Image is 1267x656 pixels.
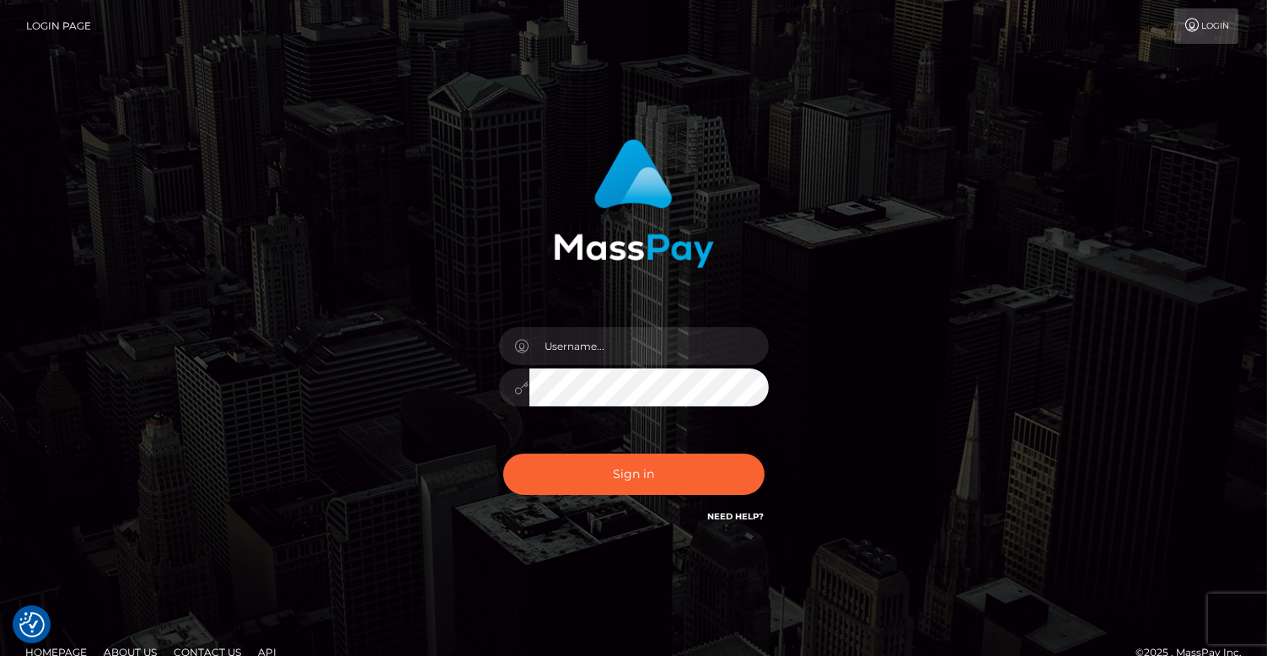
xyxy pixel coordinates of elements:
a: Login [1174,8,1238,44]
button: Consent Preferences [19,612,45,637]
a: Login Page [26,8,91,44]
a: Need Help? [708,511,765,522]
input: Username... [529,327,769,365]
button: Sign in [503,454,765,495]
img: Revisit consent button [19,612,45,637]
img: MassPay Login [554,139,714,268]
